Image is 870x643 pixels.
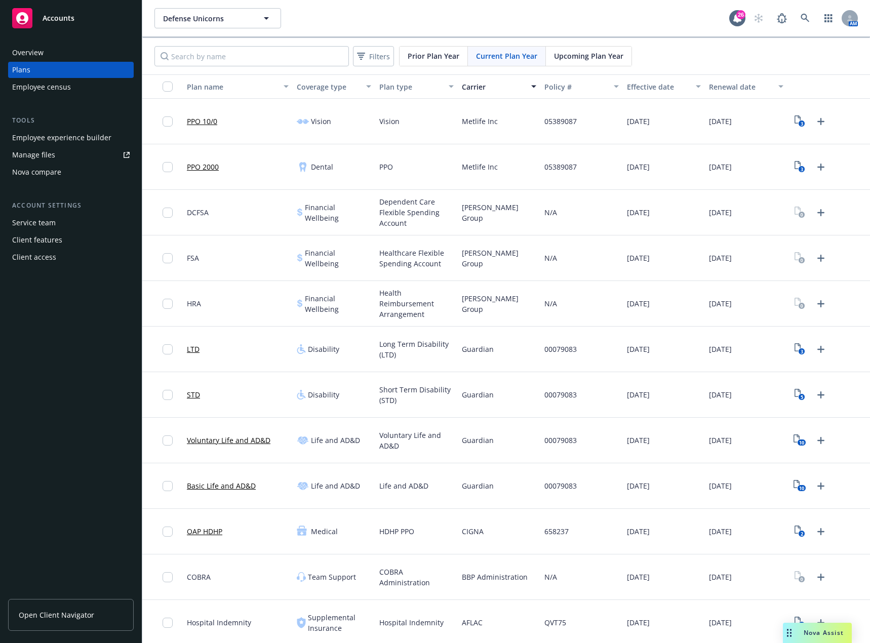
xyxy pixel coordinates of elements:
a: Nova compare [8,164,134,180]
span: Hospital Indemnity [379,617,444,628]
span: DCFSA [187,207,209,218]
span: [DATE] [627,572,650,582]
span: COBRA [187,572,211,582]
a: Upload Plan Documents [813,569,829,585]
a: Search [795,8,815,28]
text: 3 [800,166,803,173]
a: Report a Bug [772,8,792,28]
div: Drag to move [783,623,796,643]
button: Policy # [540,74,623,99]
span: Life and AD&D [311,480,360,491]
input: Toggle Row Selected [163,481,173,491]
span: N/A [544,253,557,263]
span: [DATE] [627,617,650,628]
span: 00079083 [544,435,577,446]
span: [DATE] [709,344,732,354]
span: Disability [308,389,339,400]
span: HRA [187,298,201,309]
a: View Plan Documents [792,387,808,403]
input: Toggle Row Selected [163,253,173,263]
span: QVT75 [544,617,566,628]
span: Guardian [462,435,494,446]
a: Upload Plan Documents [813,341,829,357]
span: Vision [379,116,400,127]
a: Voluntary Life and AD&D [187,435,270,446]
text: 2 [800,531,803,537]
a: Start snowing [748,8,769,28]
input: Select all [163,82,173,92]
span: [DATE] [627,253,650,263]
text: 10 [799,485,804,492]
button: Defense Unicorns [154,8,281,28]
span: Voluntary Life and AD&D [379,430,454,451]
span: [DATE] [709,116,732,127]
span: Financial Wellbeing [305,248,371,269]
a: OAP HDHP [187,526,222,537]
button: Plan name [183,74,293,99]
input: Toggle Row Selected [163,162,173,172]
input: Toggle Row Selected [163,390,173,400]
span: N/A [544,572,557,582]
span: [DATE] [627,389,650,400]
a: Employee census [8,79,134,95]
span: Nova Assist [804,628,844,637]
span: Medical [311,526,338,537]
input: Toggle Row Selected [163,299,173,309]
div: Account settings [8,200,134,211]
a: PPO 10/0 [187,116,217,127]
a: Upload Plan Documents [813,113,829,130]
span: Metlife Inc [462,116,498,127]
span: Metlife Inc [462,162,498,172]
a: View Plan Documents [792,615,808,631]
a: Upload Plan Documents [813,524,829,540]
button: Effective date [623,74,705,99]
a: Upload Plan Documents [813,159,829,175]
span: 00079083 [544,344,577,354]
span: PPO [379,162,393,172]
span: Hospital Indemnity [187,617,251,628]
span: [DATE] [627,116,650,127]
a: View Plan Documents [792,432,808,449]
input: Toggle Row Selected [163,344,173,354]
a: Switch app [818,8,839,28]
span: [DATE] [709,572,732,582]
span: Accounts [43,14,74,22]
div: Effective date [627,82,690,92]
span: AFLAC [462,617,483,628]
div: Overview [12,45,44,61]
span: 05389087 [544,162,577,172]
span: N/A [544,207,557,218]
span: Guardian [462,389,494,400]
div: Employee experience builder [12,130,111,146]
span: Health Reimbursement Arrangement [379,288,454,319]
span: [DATE] [627,207,650,218]
span: [DATE] [627,298,650,309]
span: [DATE] [709,162,732,172]
button: Renewal date [705,74,787,99]
span: [DATE] [709,207,732,218]
span: [DATE] [709,617,732,628]
span: Dependent Care Flexible Spending Account [379,196,454,228]
a: View Plan Documents [792,296,808,312]
span: FSA [187,253,199,263]
a: Upload Plan Documents [813,615,829,631]
a: Basic Life and AD&D [187,480,256,491]
span: Filters [369,51,390,62]
span: [DATE] [627,526,650,537]
input: Toggle Row Selected [163,435,173,446]
a: Manage files [8,147,134,163]
text: 5 [800,394,803,400]
span: [DATE] [709,253,732,263]
span: 05389087 [544,116,577,127]
span: Life and AD&D [379,480,428,491]
span: Filters [355,49,392,64]
span: [DATE] [627,480,650,491]
span: Vision [311,116,331,127]
a: PPO 2000 [187,162,219,172]
input: Toggle Row Selected [163,116,173,127]
a: Client features [8,232,134,248]
div: Plans [12,62,30,78]
div: Plan type [379,82,443,92]
span: CIGNA [462,526,484,537]
span: [PERSON_NAME] Group [462,202,536,223]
